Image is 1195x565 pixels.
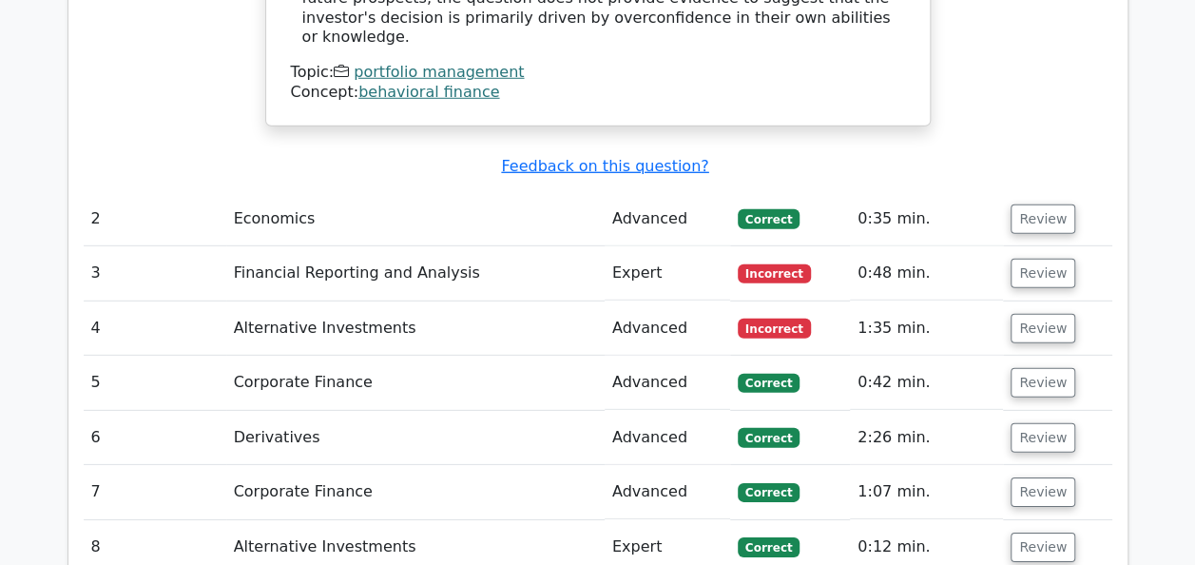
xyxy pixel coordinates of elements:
td: 1:07 min. [850,465,1003,519]
td: Corporate Finance [226,465,605,519]
span: Correct [738,428,800,447]
button: Review [1011,477,1075,507]
td: 0:35 min. [850,192,1003,246]
td: Corporate Finance [226,356,605,410]
a: portfolio management [354,63,524,81]
td: Advanced [605,356,730,410]
button: Review [1011,205,1075,234]
td: 1:35 min. [850,302,1003,356]
span: Incorrect [738,264,811,283]
td: Expert [605,246,730,301]
button: Review [1011,314,1075,343]
span: Correct [738,374,800,393]
div: Topic: [291,63,905,83]
td: 7 [84,465,226,519]
td: Financial Reporting and Analysis [226,246,605,301]
a: Feedback on this question? [501,157,708,175]
td: 0:48 min. [850,246,1003,301]
td: Advanced [605,411,730,465]
td: 6 [84,411,226,465]
td: 4 [84,302,226,356]
td: 2:26 min. [850,411,1003,465]
div: Concept: [291,83,905,103]
button: Review [1011,423,1075,453]
td: Advanced [605,465,730,519]
td: Advanced [605,192,730,246]
button: Review [1011,368,1075,398]
td: Advanced [605,302,730,356]
button: Review [1011,533,1075,562]
td: Alternative Investments [226,302,605,356]
td: Economics [226,192,605,246]
td: 3 [84,246,226,301]
span: Incorrect [738,319,811,338]
span: Correct [738,483,800,502]
td: 0:42 min. [850,356,1003,410]
span: Correct [738,209,800,228]
span: Correct [738,537,800,556]
td: 2 [84,192,226,246]
a: behavioral finance [358,83,499,101]
td: 5 [84,356,226,410]
button: Review [1011,259,1075,288]
td: Derivatives [226,411,605,465]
